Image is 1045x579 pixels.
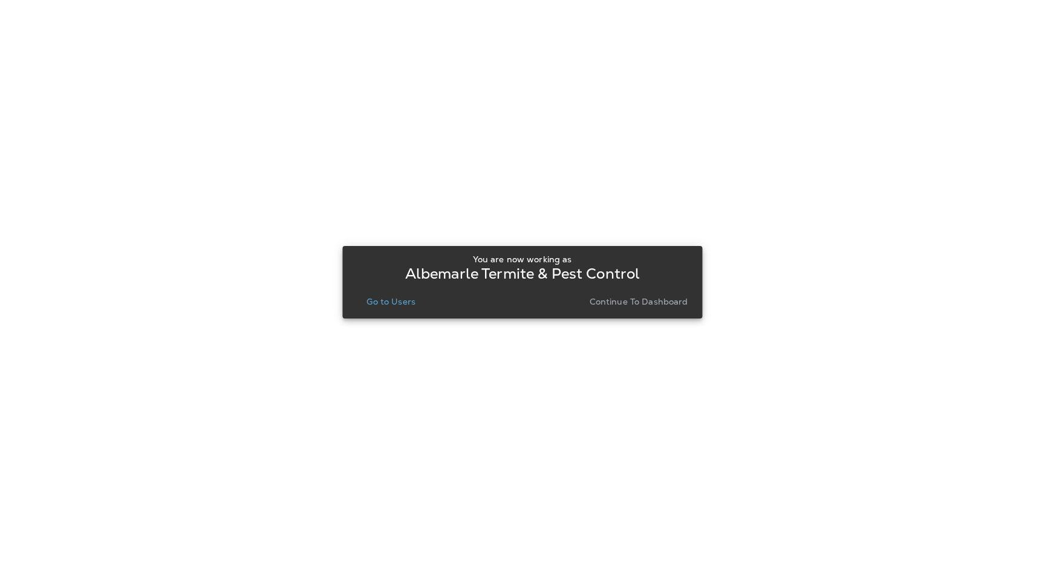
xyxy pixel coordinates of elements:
p: Continue to Dashboard [590,297,688,306]
p: You are now working as [473,254,571,264]
button: Go to Users [362,293,420,310]
p: Albemarle Termite & Pest Control [405,269,640,279]
button: Continue to Dashboard [585,293,693,310]
p: Go to Users [366,297,415,306]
